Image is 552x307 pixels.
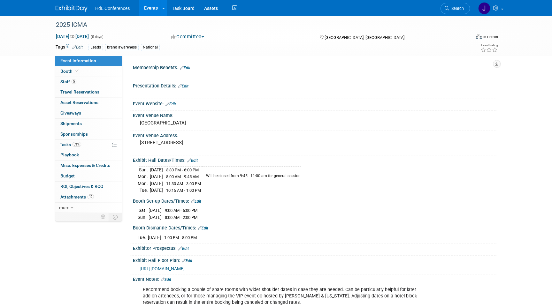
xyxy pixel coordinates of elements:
[140,140,277,146] pre: [STREET_ADDRESS]
[133,155,496,164] div: Exhibit Hall Dates/Times:
[138,234,148,241] td: Tue.
[60,173,75,178] span: Budget
[55,77,122,87] a: Staff5
[60,69,80,74] span: Booth
[56,5,88,12] img: ExhibitDay
[55,119,122,129] a: Shipments
[60,58,96,63] span: Event Information
[166,174,199,179] span: 8:00 AM - 9:45 AM
[148,234,161,241] td: [DATE]
[90,35,103,39] span: (5 days)
[55,108,122,118] a: Giveaways
[55,129,122,139] a: Sponsorships
[88,194,94,199] span: 10
[72,45,83,49] a: Edit
[72,79,76,84] span: 5
[55,161,122,171] a: Misc. Expenses & Credits
[476,34,482,39] img: Format-Inperson.png
[182,258,192,263] a: Edit
[140,266,185,271] a: [URL][DOMAIN_NAME]
[60,131,88,137] span: Sponsorships
[187,158,198,163] a: Edit
[150,166,163,173] td: [DATE]
[55,182,122,192] a: ROI, Objectives & ROO
[166,188,201,193] span: 10:15 AM - 1:00 PM
[133,63,496,71] div: Membership Benefits:
[55,98,122,108] a: Asset Reservations
[69,34,75,39] span: to
[55,66,122,77] a: Booth
[56,34,89,39] span: [DATE] [DATE]
[432,33,498,43] div: Event Format
[59,205,69,210] span: more
[150,187,163,194] td: [DATE]
[95,6,130,11] span: HdL Conferences
[73,142,81,147] span: 71%
[105,44,139,51] div: brand awareness
[133,131,496,139] div: Event Venue Address:
[178,84,188,88] a: Edit
[60,194,94,199] span: Attachments
[133,274,496,283] div: Event Notes:
[133,256,496,264] div: Exhibit Hall Floor Plan:
[150,173,163,180] td: [DATE]
[60,79,76,84] span: Staff
[56,44,83,51] td: Tags
[133,81,496,89] div: Presentation Details:
[165,208,197,213] span: 9:00 AM - 5:00 PM
[325,35,404,40] span: [GEOGRAPHIC_DATA], [GEOGRAPHIC_DATA]
[109,213,122,221] td: Toggle Event Tabs
[180,66,190,70] a: Edit
[60,152,79,157] span: Playbook
[164,235,197,240] span: 1:00 PM - 8:00 PM
[60,121,82,126] span: Shipments
[138,187,150,194] td: Tue.
[54,19,460,31] div: 2025 ICMA
[166,181,201,186] span: 11:30 AM - 3:00 PM
[55,87,122,97] a: Travel Reservations
[88,44,103,51] div: Leads
[449,6,464,11] span: Search
[133,223,496,231] div: Booth Dismantle Dates/Times:
[478,2,490,14] img: Johnny Nguyen
[60,110,81,116] span: Giveaways
[150,180,163,187] td: [DATE]
[55,203,122,213] a: more
[55,171,122,181] a: Budget
[480,44,498,47] div: Event Rating
[133,99,496,107] div: Event Website:
[55,56,122,66] a: Event Information
[166,168,199,172] span: 3:30 PM - 6:00 PM
[441,3,470,14] a: Search
[138,166,150,173] td: Sun.
[60,100,98,105] span: Asset Reservations
[165,102,176,106] a: Edit
[169,34,207,40] button: Committed
[133,243,496,252] div: Exhibitor Prospectus:
[98,213,109,221] td: Personalize Event Tab Strip
[55,192,122,202] a: Attachments10
[60,184,103,189] span: ROI, Objectives & ROO
[133,196,496,205] div: Booth Set-up Dates/Times:
[165,215,197,220] span: 8:00 AM - 2:00 PM
[60,89,99,94] span: Travel Reservations
[75,69,79,73] i: Booth reservation complete
[55,140,122,150] a: Tasks71%
[138,180,150,187] td: Mon.
[149,207,162,214] td: [DATE]
[60,142,81,147] span: Tasks
[191,199,201,204] a: Edit
[60,163,110,168] span: Misc. Expenses & Credits
[178,246,189,251] a: Edit
[138,207,149,214] td: Sat.
[133,111,496,119] div: Event Venue Name:
[138,173,150,180] td: Mon.
[138,118,492,128] div: [GEOGRAPHIC_DATA]
[198,226,208,230] a: Edit
[202,173,301,180] td: Will be closed from 9:45 - 11:00 am for general session
[483,34,498,39] div: In-Person
[149,214,162,221] td: [DATE]
[138,214,149,221] td: Sun.
[161,277,171,282] a: Edit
